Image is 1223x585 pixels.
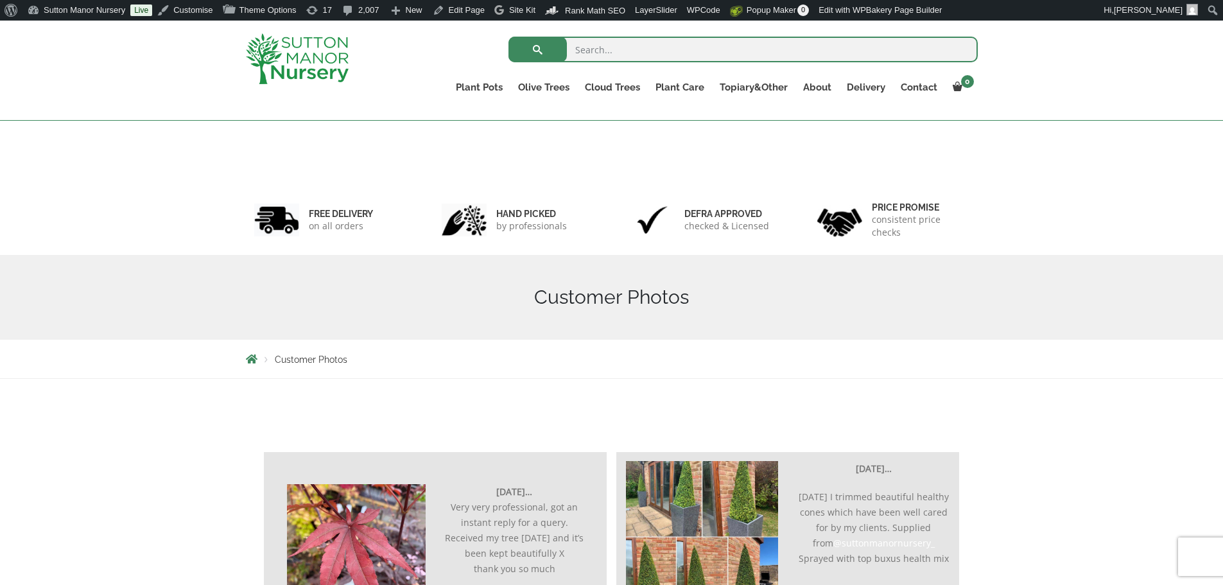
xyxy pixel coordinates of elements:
a: Delivery [839,78,893,96]
span: Received my tree [DATE] and it’s been kept beautifully X [445,532,584,559]
nav: Breadcrumbs [246,354,978,364]
h1: Customer Photos [246,286,978,309]
p: consistent price checks [872,213,969,239]
span: Rank Math SEO [565,6,625,15]
div: Sprayed with top buxus health mix [797,551,950,566]
a: Contact [893,78,945,96]
span: Very very professional, got an instant reply for a query. [451,501,578,528]
h6: Defra approved [684,208,769,220]
img: logo [246,33,349,84]
img: 1.jpg [254,204,299,236]
span: thank you so much [474,563,555,575]
img: 2.jpg [442,204,487,236]
a: Plant Pots [448,78,510,96]
a: Olive Trees [510,78,577,96]
h6: FREE DELIVERY [309,208,373,220]
a: Live [130,4,152,16]
span: 0 [797,4,809,16]
span: Site Kit [509,5,535,15]
a: Cloud Trees [577,78,648,96]
div: [DATE] I trimmed beautiful healthy cones which have been well cared for by my clients. Supplied from [797,489,950,551]
p: by professionals [496,220,567,232]
a: About [795,78,839,96]
a: 0 [945,78,978,96]
span: [PERSON_NAME] [1114,5,1183,15]
span: 0 [961,75,974,88]
h6: hand picked [496,208,567,220]
a: Plant Care [648,78,712,96]
input: Search... [508,37,978,62]
img: 3.jpg [630,204,675,236]
img: 4.jpg [817,200,862,240]
p: on all orders [309,220,373,232]
strong: [DATE]… [856,462,892,475]
p: checked & Licensed [684,220,769,232]
h6: Price promise [872,202,969,213]
b: [DATE]… [496,485,532,498]
a: @suttonmanornursery_ [833,537,935,549]
span: Customer Photos [275,354,347,365]
a: Topiary&Other [712,78,795,96]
